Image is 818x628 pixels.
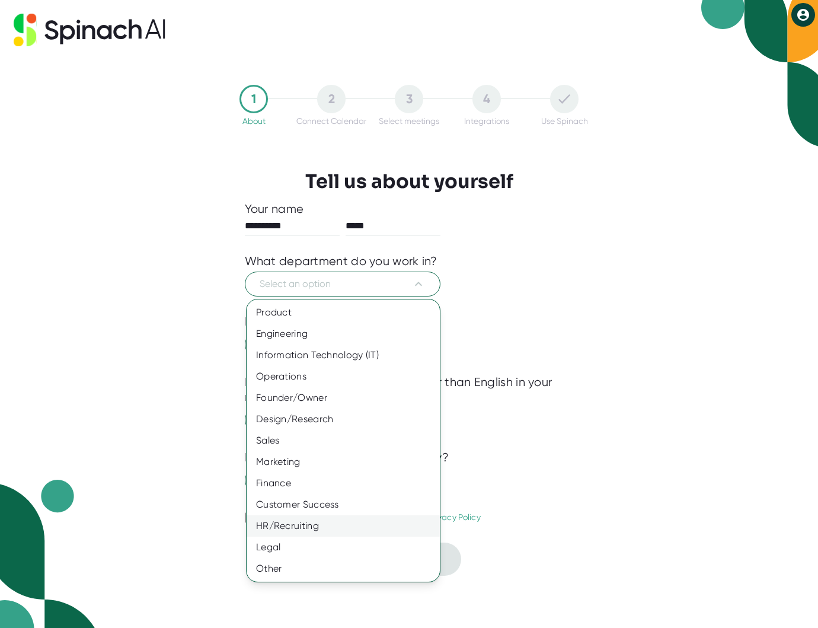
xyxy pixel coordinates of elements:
[247,558,440,579] div: Other
[247,473,440,494] div: Finance
[247,537,440,558] div: Legal
[247,387,440,409] div: Founder/Owner
[247,345,440,366] div: Information Technology (IT)
[247,409,440,430] div: Design/Research
[247,323,440,345] div: Engineering
[247,494,440,515] div: Customer Success
[247,302,440,323] div: Product
[247,430,440,451] div: Sales
[247,515,440,537] div: HR/Recruiting
[247,451,440,473] div: Marketing
[247,366,440,387] div: Operations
